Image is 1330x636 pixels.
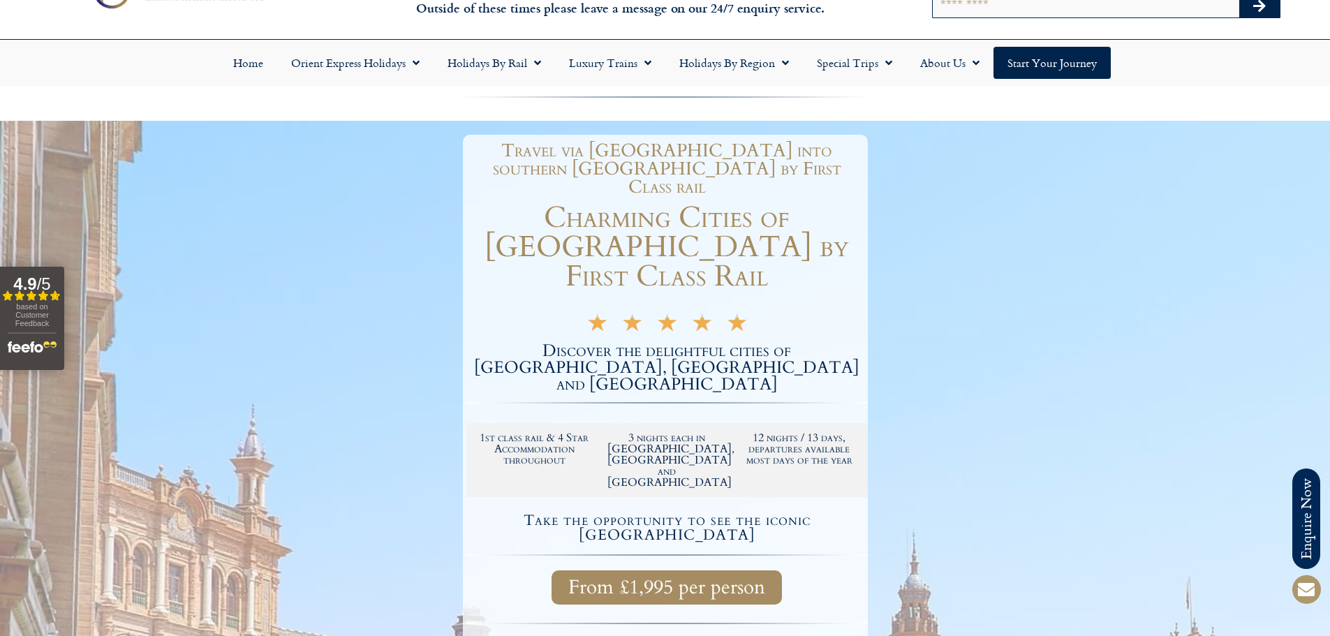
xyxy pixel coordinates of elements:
[434,47,555,79] a: Holidays by Rail
[473,142,861,196] h1: Travel via [GEOGRAPHIC_DATA] into southern [GEOGRAPHIC_DATA] by First Class rail
[621,318,643,334] i: ★
[740,432,859,466] h2: 12 nights / 13 days, departures available most days of the year
[466,343,868,393] h2: Discover the delightful cities of [GEOGRAPHIC_DATA], [GEOGRAPHIC_DATA] and [GEOGRAPHIC_DATA]
[466,203,868,291] h1: Charming Cities of [GEOGRAPHIC_DATA] by First Class Rail
[993,47,1111,79] a: Start your Journey
[568,579,765,596] span: From £1,995 per person
[555,47,665,79] a: Luxury Trains
[552,570,782,605] a: From £1,995 per person
[803,47,906,79] a: Special Trips
[656,318,678,334] i: ★
[726,318,748,334] i: ★
[906,47,993,79] a: About Us
[665,47,803,79] a: Holidays by Region
[607,432,726,488] h2: 3 nights each in [GEOGRAPHIC_DATA], [GEOGRAPHIC_DATA] and [GEOGRAPHIC_DATA]
[277,47,434,79] a: Orient Express Holidays
[475,432,594,466] h2: 1st class rail & 4 Star Accommodation throughout
[586,314,748,334] div: 5/5
[586,318,608,334] i: ★
[7,47,1323,79] nav: Menu
[219,47,277,79] a: Home
[468,513,866,542] h4: Take the opportunity to see the iconic [GEOGRAPHIC_DATA]
[691,318,713,334] i: ★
